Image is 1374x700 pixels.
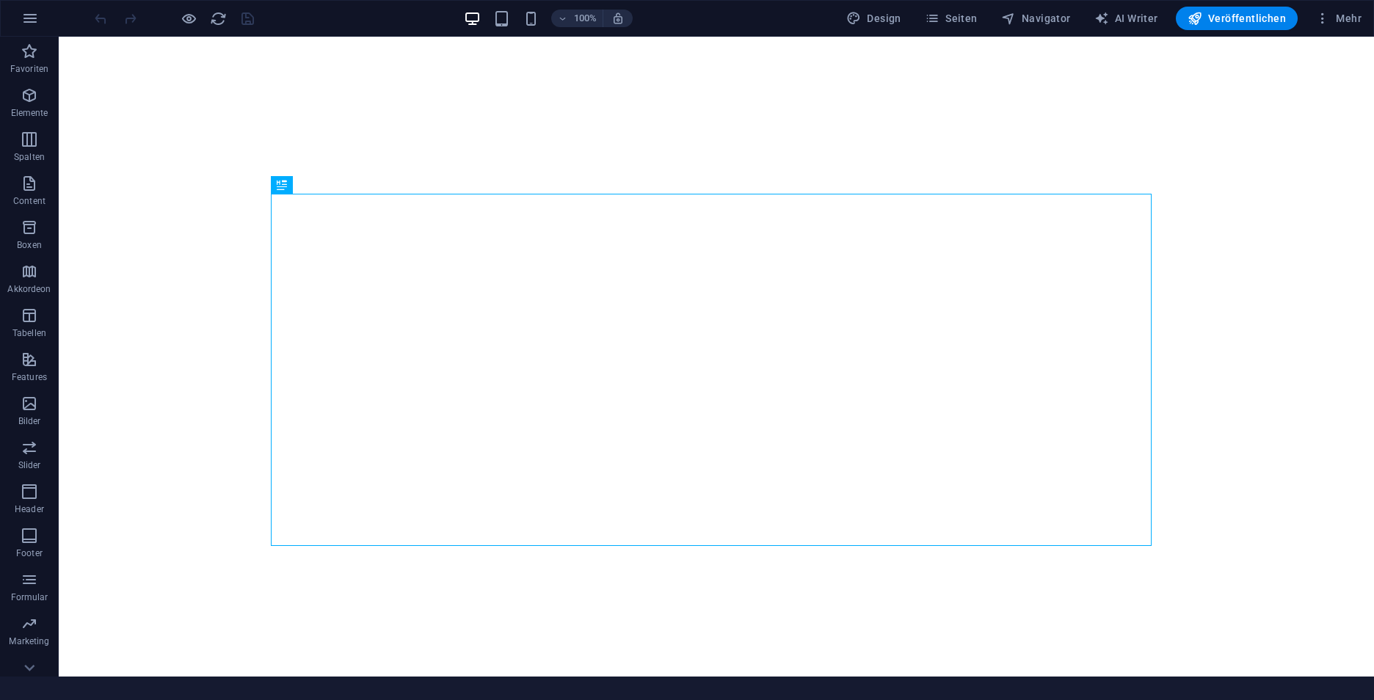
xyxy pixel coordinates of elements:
[1188,11,1286,26] span: Veröffentlichen
[15,503,44,515] p: Header
[995,7,1077,30] button: Navigator
[18,459,41,471] p: Slider
[1088,7,1164,30] button: AI Writer
[551,10,603,27] button: 100%
[846,11,901,26] span: Design
[13,195,46,207] p: Content
[10,63,48,75] p: Favoriten
[1001,11,1071,26] span: Navigator
[1094,11,1158,26] span: AI Writer
[16,547,43,559] p: Footer
[1315,11,1362,26] span: Mehr
[1176,7,1298,30] button: Veröffentlichen
[7,283,51,295] p: Akkordeon
[209,10,227,27] button: reload
[925,11,978,26] span: Seiten
[840,7,907,30] div: Design (Strg+Alt+Y)
[1309,7,1367,30] button: Mehr
[18,415,41,427] p: Bilder
[611,12,625,25] i: Bei Größenänderung Zoomstufe automatisch an das gewählte Gerät anpassen.
[11,107,48,119] p: Elemente
[17,239,42,251] p: Boxen
[573,10,597,27] h6: 100%
[210,10,227,27] i: Seite neu laden
[14,151,45,163] p: Spalten
[12,371,47,383] p: Features
[11,591,48,603] p: Formular
[180,10,197,27] button: Klicke hier, um den Vorschau-Modus zu verlassen
[919,7,984,30] button: Seiten
[9,635,49,647] p: Marketing
[840,7,907,30] button: Design
[12,327,46,339] p: Tabellen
